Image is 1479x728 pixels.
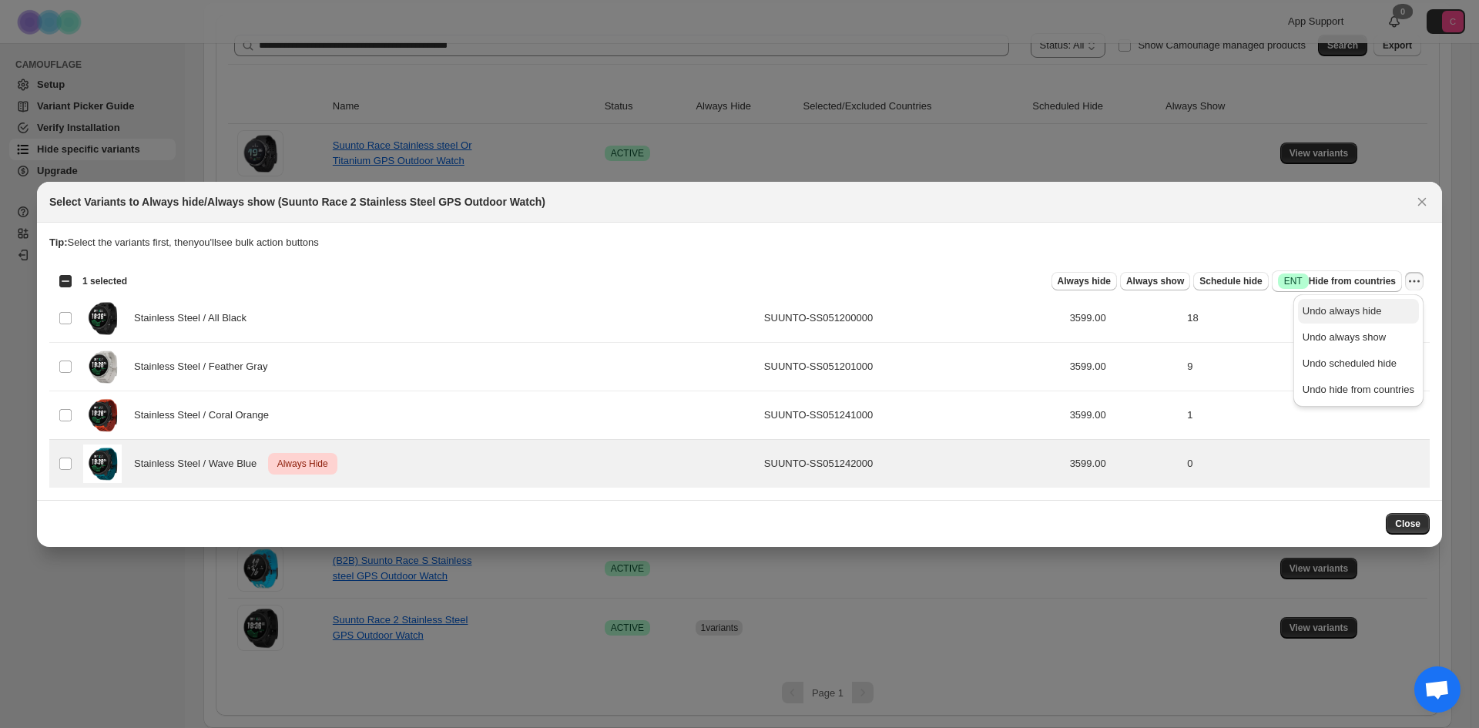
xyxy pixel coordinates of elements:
button: Undo always hide [1298,299,1419,324]
span: Stainless Steel / Wave Blue [134,456,265,471]
div: 打開聊天 [1414,666,1461,713]
span: Undo scheduled hide [1303,357,1397,369]
td: SUUNTO-SS051242000 [760,439,1065,488]
button: Undo always show [1298,325,1419,350]
span: Undo always show [1303,331,1386,343]
td: SUUNTO-SS051201000 [760,342,1065,391]
p: Select the variants first, then you'll see bulk action buttons [49,235,1430,250]
button: Schedule hide [1193,272,1268,290]
span: Undo always hide [1303,305,1382,317]
td: 3599.00 [1065,342,1183,391]
td: 3599.00 [1065,391,1183,439]
img: SUUNTO-SS051242000.png [83,445,122,483]
span: Schedule hide [1199,275,1262,287]
span: Close [1395,518,1420,530]
span: Hide from countries [1278,273,1396,289]
td: SUUNTO-SS051200000 [760,294,1065,342]
td: 3599.00 [1065,439,1183,488]
td: 1 [1182,391,1430,439]
td: SUUNTO-SS051241000 [760,391,1065,439]
button: Close [1386,513,1430,535]
span: Stainless Steel / Coral Orange [134,408,277,423]
td: 9 [1182,342,1430,391]
span: Always hide [1058,275,1111,287]
button: Undo hide from countries [1298,377,1419,402]
strong: Tip: [49,237,68,248]
span: Stainless Steel / Feather Gray [134,359,276,374]
button: Close [1411,191,1433,213]
img: SUUNTO-SS051241000.png [83,396,122,434]
button: Always show [1120,272,1190,290]
span: ENT [1284,275,1303,287]
h2: Select Variants to Always hide/Always show (Suunto Race 2 Stainless Steel GPS Outdoor Watch) [49,194,545,210]
span: Undo hide from countries [1303,384,1414,395]
span: Stainless Steel / All Black [134,310,255,326]
span: Always Hide [274,455,331,473]
img: SUUNTO-SS051201000.png [83,347,122,386]
button: Undo scheduled hide [1298,351,1419,376]
span: 1 selected [82,275,127,287]
td: 3599.00 [1065,294,1183,342]
td: 18 [1182,294,1430,342]
span: Always show [1126,275,1184,287]
button: Always hide [1051,272,1117,290]
img: SUUNTO-SS051200000.png [83,299,122,337]
td: 0 [1182,439,1430,488]
button: More actions [1405,272,1424,290]
button: SuccessENTHide from countries [1272,270,1402,292]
